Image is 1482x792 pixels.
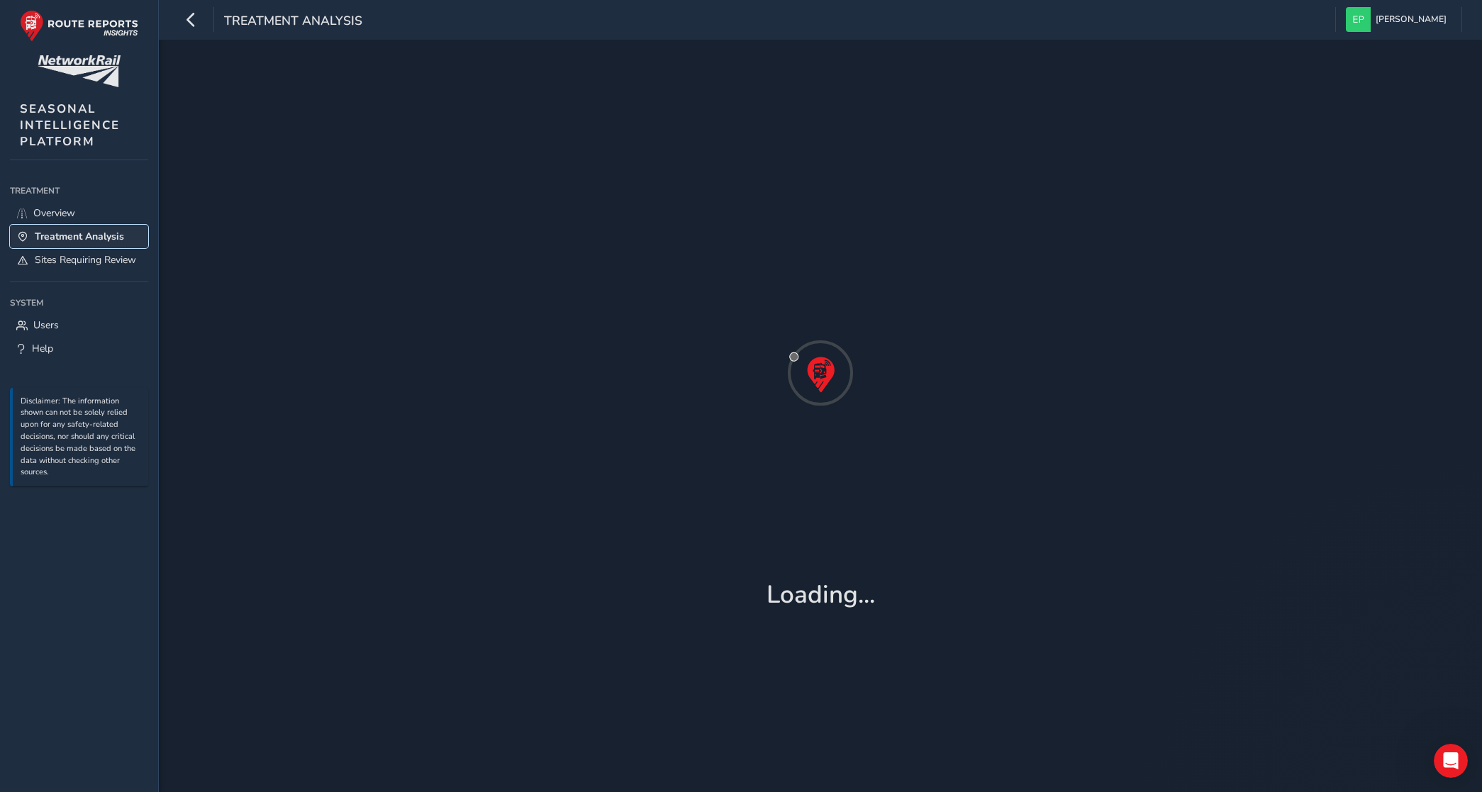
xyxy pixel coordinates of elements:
span: [PERSON_NAME] [1376,7,1447,32]
span: Treatment Analysis [224,12,362,32]
a: Treatment Analysis [10,225,148,248]
span: Users [33,318,59,332]
a: Sites Requiring Review [10,248,148,272]
p: Disclaimer: The information shown can not be solely relied upon for any safety-related decisions,... [21,396,141,479]
span: Overview [33,206,75,220]
span: Treatment Analysis [35,230,124,243]
span: Help [32,342,53,355]
img: rr logo [20,10,138,42]
span: Sites Requiring Review [35,253,136,267]
img: customer logo [38,55,121,87]
a: Users [10,313,148,337]
div: Treatment [10,180,148,201]
a: Overview [10,201,148,225]
img: diamond-layout [1346,7,1371,32]
button: [PERSON_NAME] [1346,7,1452,32]
iframe: Intercom live chat [1434,744,1468,778]
span: SEASONAL INTELLIGENCE PLATFORM [20,101,120,150]
a: Help [10,337,148,360]
h1: Loading... [767,580,875,610]
div: System [10,292,148,313]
